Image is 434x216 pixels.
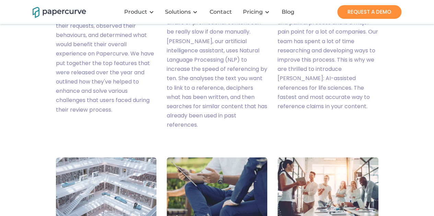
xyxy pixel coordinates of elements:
[120,2,161,22] div: Product
[337,5,401,19] a: REQUEST A DEMO
[165,9,191,15] div: Solutions
[277,9,301,15] a: Blog
[210,9,232,15] div: Contact
[204,9,239,15] a: Contact
[243,9,263,15] a: Pricing
[33,6,77,18] a: home
[161,2,204,22] div: Solutions
[167,9,267,130] div: Creating references for medical affairs or promotional content can be really slow if done manuall...
[282,9,294,15] div: Blog
[239,2,277,22] div: Pricing
[124,9,147,15] div: Product
[278,9,378,111] div: Creating references can be a slow and painful process and is a major pain point for a lot of comp...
